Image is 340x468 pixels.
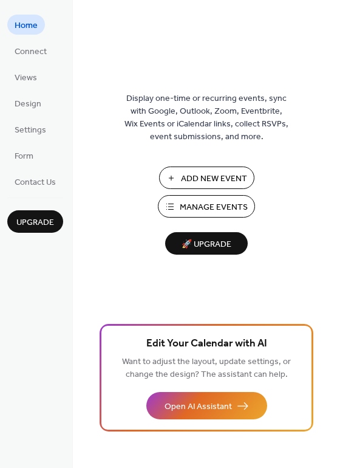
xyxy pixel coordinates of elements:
[15,124,46,137] span: Settings
[146,336,267,353] span: Edit Your Calendar with AI
[7,145,41,165] a: Form
[15,72,37,84] span: Views
[181,173,247,185] span: Add New Event
[172,236,240,253] span: 🚀 Upgrade
[7,119,53,139] a: Settings
[124,92,288,143] span: Display one-time or recurring events, sync with Google, Outlook, Zoom, Eventbrite, Wix Events or ...
[7,67,44,87] a: Views
[165,401,232,413] span: Open AI Assistant
[7,15,45,35] a: Home
[180,201,248,214] span: Manage Events
[158,195,255,218] button: Manage Events
[15,19,38,32] span: Home
[7,41,54,61] a: Connect
[15,46,47,58] span: Connect
[16,216,54,229] span: Upgrade
[165,232,248,255] button: 🚀 Upgrade
[122,354,291,383] span: Want to adjust the layout, update settings, or change the design? The assistant can help.
[7,171,63,191] a: Contact Us
[15,176,56,189] span: Contact Us
[15,150,33,163] span: Form
[146,392,267,419] button: Open AI Assistant
[7,93,49,113] a: Design
[7,210,63,233] button: Upgrade
[15,98,41,111] span: Design
[159,167,254,189] button: Add New Event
